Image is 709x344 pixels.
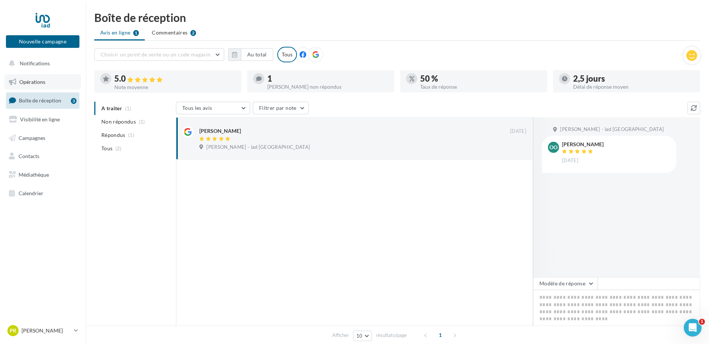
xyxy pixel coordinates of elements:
[4,148,81,164] a: Contacts
[420,84,541,89] div: Taux de réponse
[19,97,61,104] span: Boîte de réception
[6,35,79,48] button: Nouvelle campagne
[562,157,578,164] span: [DATE]
[573,75,694,83] div: 2,5 jours
[115,145,122,151] span: (2)
[4,56,78,71] button: Notifications
[101,51,210,58] span: Choisir un point de vente ou un code magasin
[199,127,241,135] div: [PERSON_NAME]
[128,132,134,138] span: (1)
[253,102,309,114] button: Filtrer par note
[434,329,446,341] span: 1
[20,116,60,122] span: Visibilité en ligne
[228,48,273,61] button: Au total
[353,331,372,341] button: 10
[549,144,558,151] span: OO
[206,144,310,151] span: [PERSON_NAME] - iad [GEOGRAPHIC_DATA]
[182,105,212,111] span: Tous les avis
[277,47,297,62] div: Tous
[4,112,81,127] a: Visibilité en ligne
[420,75,541,83] div: 50 %
[20,60,50,66] span: Notifications
[4,167,81,183] a: Médiathèque
[114,75,235,83] div: 5.0
[533,277,598,290] button: Modèle de réponse
[699,319,705,325] span: 1
[4,186,81,201] a: Calendrier
[241,48,273,61] button: Au total
[22,327,71,334] p: [PERSON_NAME]
[19,171,49,178] span: Médiathèque
[684,319,702,337] iframe: Intercom live chat
[4,92,81,108] a: Boîte de réception3
[152,29,187,36] span: Commentaires
[101,145,112,152] span: Tous
[560,126,664,133] span: [PERSON_NAME] - iad [GEOGRAPHIC_DATA]
[573,84,694,89] div: Délai de réponse moyen
[376,332,407,339] span: résultats/page
[267,75,388,83] div: 1
[10,327,16,334] span: PR
[71,98,76,104] div: 3
[19,79,45,85] span: Opérations
[4,74,81,90] a: Opérations
[332,332,349,339] span: Afficher
[139,119,145,125] span: (1)
[19,153,39,159] span: Contacts
[6,324,79,338] a: PR [PERSON_NAME]
[176,102,250,114] button: Tous les avis
[190,30,196,36] div: 2
[101,131,125,139] span: Répondus
[19,134,45,141] span: Campagnes
[19,190,43,196] span: Calendrier
[4,130,81,146] a: Campagnes
[94,48,224,61] button: Choisir un point de vente ou un code magasin
[356,333,363,339] span: 10
[114,85,235,90] div: Note moyenne
[101,118,136,125] span: Non répondus
[562,142,604,147] div: [PERSON_NAME]
[510,128,526,135] span: [DATE]
[94,12,700,23] div: Boîte de réception
[267,84,388,89] div: [PERSON_NAME] non répondus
